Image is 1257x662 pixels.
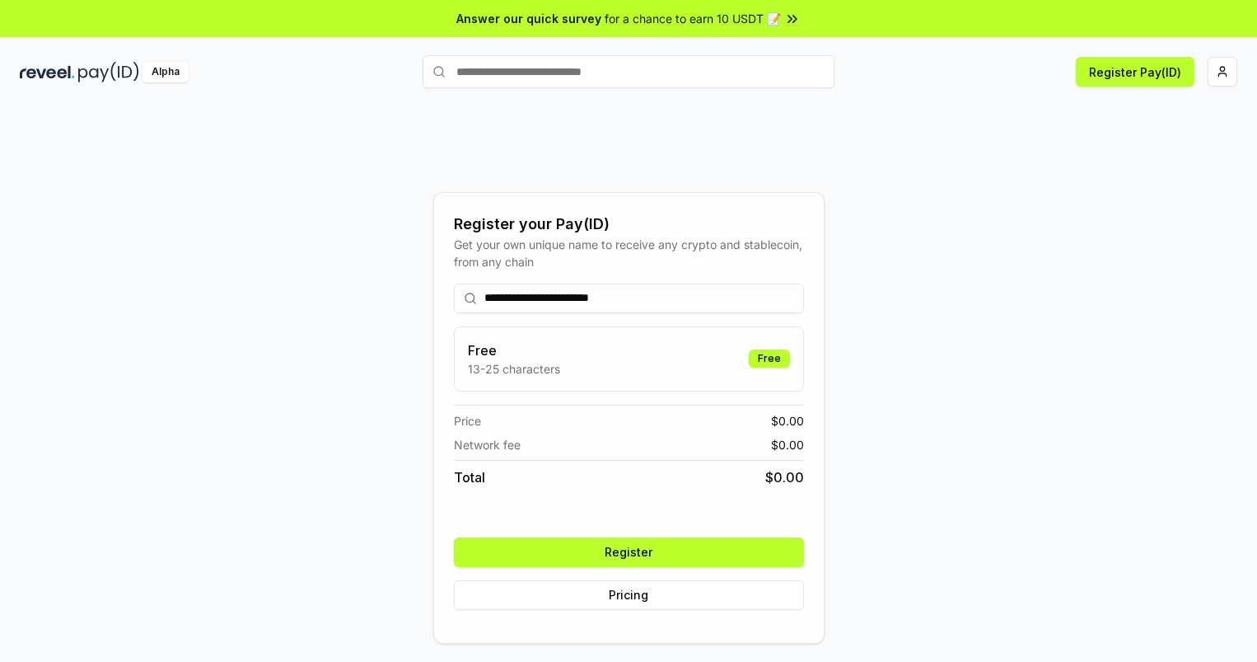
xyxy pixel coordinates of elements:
[765,467,804,487] span: $ 0.00
[454,436,521,453] span: Network fee
[454,580,804,610] button: Pricing
[454,467,485,487] span: Total
[749,350,790,368] div: Free
[20,62,75,82] img: reveel_dark
[454,213,804,236] div: Register your Pay(ID)
[1076,57,1194,87] button: Register Pay(ID)
[454,538,804,567] button: Register
[456,10,601,27] span: Answer our quick survey
[605,10,781,27] span: for a chance to earn 10 USDT 📝
[454,236,804,270] div: Get your own unique name to receive any crypto and stablecoin, from any chain
[78,62,139,82] img: pay_id
[468,340,560,360] h3: Free
[143,62,189,82] div: Alpha
[771,412,804,430] span: $ 0.00
[468,360,560,378] p: 13-25 characters
[771,436,804,453] span: $ 0.00
[454,412,481,430] span: Price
